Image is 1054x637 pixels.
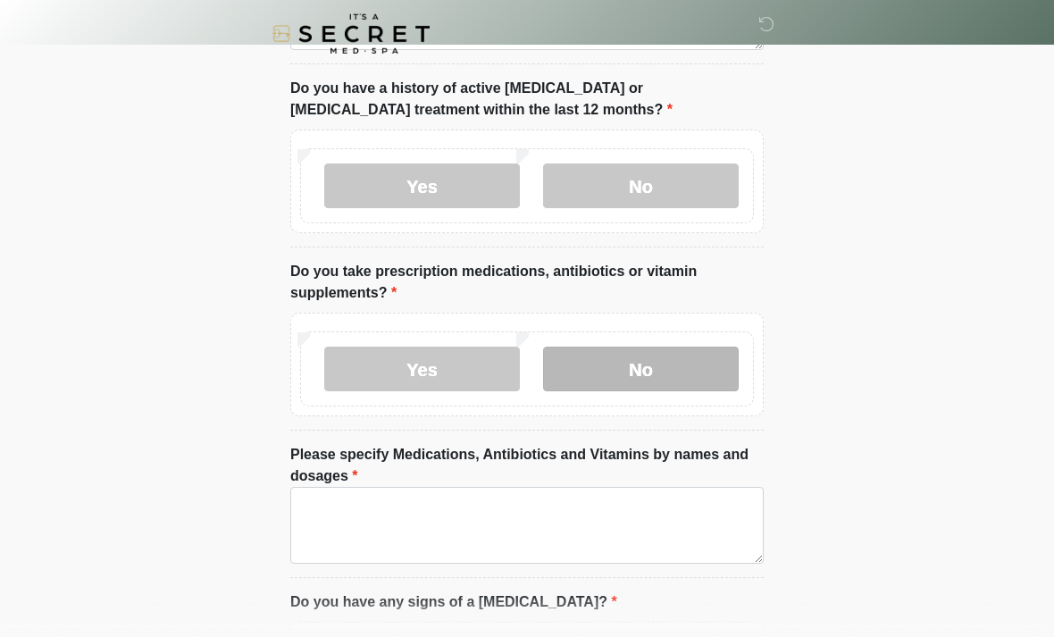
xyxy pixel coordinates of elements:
label: Please specify Medications, Antibiotics and Vitamins by names and dosages [290,444,764,487]
label: Yes [324,163,520,208]
label: No [543,163,739,208]
label: Yes [324,347,520,391]
label: No [543,347,739,391]
label: Do you take prescription medications, antibiotics or vitamin supplements? [290,261,764,304]
label: Do you have any signs of a [MEDICAL_DATA]? [290,591,617,613]
label: Do you have a history of active [MEDICAL_DATA] or [MEDICAL_DATA] treatment within the last 12 mon... [290,78,764,121]
img: It's A Secret Med Spa Logo [272,13,430,54]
